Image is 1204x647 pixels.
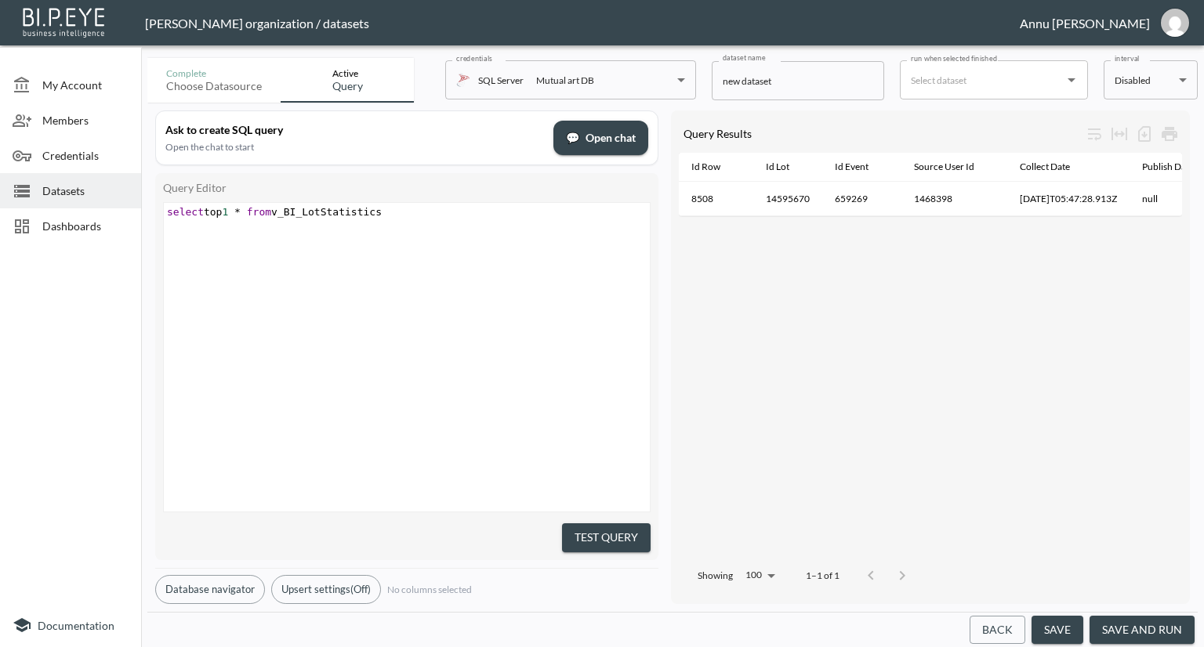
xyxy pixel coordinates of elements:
th: 1468398 [901,182,1007,216]
th: 659269 [822,182,901,216]
span: select [167,206,204,218]
span: Id Lot [766,157,810,176]
div: Active [332,67,363,79]
div: Id Row [691,157,720,176]
label: credentials [456,53,492,63]
div: Complete [166,67,262,79]
span: Credentials [42,147,129,164]
button: Database navigator [155,575,265,604]
div: Number of rows selected for download: 1 [1132,121,1157,146]
button: Upsert settings(Off) [271,575,381,604]
span: Open chat [566,128,636,148]
input: Select dataset [907,67,1057,92]
div: Open the chat to start [165,141,544,153]
span: No columns selected [387,584,472,595]
img: bipeye-logo [20,4,110,39]
span: 1 [222,206,228,218]
div: Print [1157,121,1182,146]
th: 2023-03-16T05:47:28.913Z [1007,182,1130,216]
label: run when selected finished [911,53,997,63]
span: top v_BI_LotStatistics [167,206,382,218]
span: Datasets [42,183,129,199]
div: Query Editor [163,181,651,194]
span: Id Event [835,157,889,176]
p: Showing [698,569,733,582]
div: Source User Id [914,157,974,176]
div: Annu [PERSON_NAME] [1020,16,1150,31]
img: 30a3054078d7a396129f301891e268cf [1161,9,1189,37]
div: Disabled [1115,71,1173,89]
div: Wrap text [1082,121,1107,146]
span: from [247,206,271,218]
button: save and run [1090,616,1195,645]
a: Documentation [13,616,129,634]
div: [PERSON_NAME] organization / datasets [145,16,1020,31]
div: 100 [739,565,781,585]
div: Ask to create SQL query [165,123,544,136]
button: Open [1061,69,1083,91]
span: Collect Date [1020,157,1090,176]
img: mssql icon [456,73,470,87]
label: interval [1115,53,1140,63]
label: dataset name [723,52,765,63]
div: Choose datasource [166,79,262,93]
button: Back [970,616,1025,645]
span: My Account [42,77,129,93]
span: Id Row [691,157,741,176]
span: chat [566,128,579,148]
div: Toggle table layout between fixed and auto (default: auto) [1107,121,1132,146]
th: 8508 [679,182,753,216]
p: SQL Server [478,71,524,89]
div: Id Event [835,157,869,176]
div: Query [332,79,363,93]
span: Documentation [38,619,114,632]
div: Query Results [684,127,1082,140]
button: save [1032,616,1083,645]
p: 1–1 of 1 [806,569,840,582]
div: Collect Date [1020,157,1070,176]
div: Publish Date [1142,157,1194,176]
button: annu@mutualart.com [1150,4,1200,42]
span: Dashboards [42,218,129,234]
div: Mutual art DB [536,71,594,89]
span: Source User Id [914,157,995,176]
button: Test Query [562,523,651,552]
button: chatOpen chat [553,121,648,156]
span: Members [42,112,129,128]
div: Id Lot [766,157,789,176]
th: 14595670 [753,182,822,216]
